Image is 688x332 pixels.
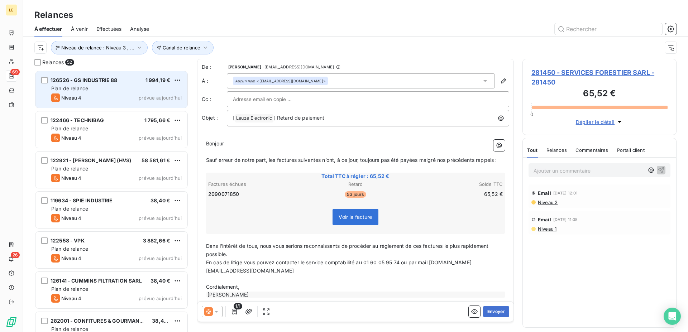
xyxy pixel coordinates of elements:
[345,191,366,198] span: 53 jours
[233,115,235,121] span: [
[152,41,214,54] button: Canal de relance
[6,316,17,328] img: Logo LeanPay
[144,117,171,123] span: 1 795,66 €
[274,115,325,121] span: ] Retard de paiement
[306,181,404,188] th: Retard
[34,25,62,33] span: À effectuer
[546,147,567,153] span: Relances
[65,59,74,66] span: 52
[531,87,668,101] h3: 65,52 €
[71,25,88,33] span: À venir
[555,23,662,35] input: Rechercher
[51,246,88,252] span: Plan de relance
[538,217,551,222] span: Email
[234,303,242,309] span: 1/1
[143,237,171,244] span: 3 882,66 €
[537,199,558,205] span: Niveau 2
[206,284,239,290] span: Cordialement,
[235,114,273,122] span: Leuze Electronic
[339,214,372,220] span: Voir la facture
[405,181,503,188] th: Solde TTC
[553,191,578,195] span: [DATE] 12:01
[139,175,182,181] span: prévue aujourd’hui
[61,295,81,301] span: Niveau 4
[208,181,306,188] th: Factures échues
[405,190,503,198] td: 65,52 €
[61,45,134,50] span: Niveau de relance : Niveau 3 , ...
[617,147,645,153] span: Portail client
[61,215,81,221] span: Niveau 4
[202,115,218,121] span: Objet :
[145,77,171,83] span: 1 994,19 €
[531,68,668,87] span: 281450 - SERVICES FORESTIER SARL - 281450
[207,173,504,180] span: Total TTC à régler : 65,52 €
[51,286,88,292] span: Plan de relance
[61,135,81,141] span: Niveau 4
[664,308,681,325] div: Open Intercom Messenger
[163,45,200,50] span: Canal de relance
[34,70,188,332] div: grid
[96,25,122,33] span: Effectuées
[139,95,182,101] span: prévue aujourd’hui
[575,147,608,153] span: Commentaires
[202,77,227,85] label: À :
[142,157,170,163] span: 58 581,61 €
[51,326,88,332] span: Plan de relance
[483,306,509,317] button: Envoyer
[61,95,81,101] span: Niveau 4
[150,278,170,284] span: 38,40 €
[537,226,556,232] span: Niveau 1
[139,255,182,261] span: prévue aujourd’hui
[51,117,104,123] span: 122466 - TECHNIBAG
[51,206,88,212] span: Plan de relance
[139,215,182,221] span: prévue aujourd’hui
[51,157,131,163] span: 122921 - [PERSON_NAME] (HVS)
[553,217,578,222] span: [DATE] 11:05
[152,318,172,324] span: 38,40 €
[206,259,472,274] span: En cas de litige vous pouvez contacter le service comptabilité au 01 60 05 95 74 ou par mail [DOM...
[235,78,255,83] em: Aucun nom
[228,65,261,69] span: [PERSON_NAME]
[51,125,88,131] span: Plan de relance
[150,197,170,203] span: 38,40 €
[139,135,182,141] span: prévue aujourd’hui
[576,118,615,126] span: Déplier le détail
[527,147,538,153] span: Tout
[530,111,533,117] span: 0
[61,255,81,261] span: Niveau 4
[538,190,551,196] span: Email
[51,41,148,54] button: Niveau de relance : Niveau 3 , ...
[51,237,85,244] span: 122558 - VPK
[130,25,149,33] span: Analyse
[235,78,326,83] div: <[EMAIL_ADDRESS][DOMAIN_NAME]>
[206,157,497,163] span: Sauf erreur de notre part, les factures suivantes n’ont, à ce jour, toujours pas été payées malgr...
[206,140,224,146] span: Bonjour
[208,191,239,198] span: 2090071850
[61,175,81,181] span: Niveau 4
[6,4,17,16] div: LE
[51,197,113,203] span: 119634 - SPIE INDUSTRIE
[11,252,20,258] span: 26
[233,94,310,105] input: Adresse email en copie ...
[263,65,334,69] span: - [EMAIL_ADDRESS][DOMAIN_NAME]
[139,295,182,301] span: prévue aujourd’hui
[42,59,64,66] span: Relances
[206,243,490,257] span: Dans l’intérêt de tous, nous vous serions reconnaissants de procéder au règlement de ces factures...
[202,63,227,71] span: De :
[51,278,142,284] span: 126141 - CUMMINS FILTRATION SARL
[574,118,626,126] button: Déplier le détail
[51,77,118,83] span: 126526 - GS INDUSTRIE 88
[51,165,88,172] span: Plan de relance
[202,96,227,103] label: Cc :
[51,318,154,324] span: 282001 - CONFITURES & GOURMANDISES
[51,85,88,91] span: Plan de relance
[34,9,73,21] h3: Relances
[10,69,20,75] span: 69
